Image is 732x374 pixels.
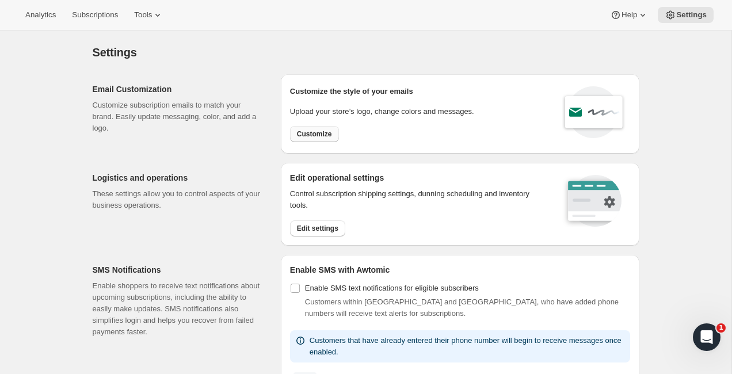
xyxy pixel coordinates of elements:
[290,106,474,117] p: Upload your store’s logo, change colors and messages.
[290,86,413,97] p: Customize the style of your emails
[297,129,332,139] span: Customize
[72,10,118,20] span: Subscriptions
[93,100,262,134] p: Customize subscription emails to match your brand. Easily update messaging, color, and add a logo.
[93,172,262,184] h2: Logistics and operations
[18,7,63,23] button: Analytics
[290,172,547,184] h2: Edit operational settings
[93,188,262,211] p: These settings allow you to control aspects of your business operations.
[297,224,338,233] span: Edit settings
[290,126,339,142] button: Customize
[290,188,547,211] p: Control subscription shipping settings, dunning scheduling and inventory tools.
[622,10,637,20] span: Help
[93,83,262,95] h2: Email Customization
[127,7,170,23] button: Tools
[93,280,262,338] p: Enable shoppers to receive text notifications about upcoming subscriptions, including the ability...
[65,7,125,23] button: Subscriptions
[93,264,262,276] h2: SMS Notifications
[716,323,726,333] span: 1
[603,7,655,23] button: Help
[310,335,626,358] p: Customers that have already entered their phone number will begin to receive messages once enabled.
[658,7,714,23] button: Settings
[25,10,56,20] span: Analytics
[290,264,630,276] h2: Enable SMS with Awtomic
[305,297,619,318] span: Customers within [GEOGRAPHIC_DATA] and [GEOGRAPHIC_DATA], who have added phone numbers will recei...
[676,10,707,20] span: Settings
[693,323,720,351] iframe: Intercom live chat
[93,46,137,59] span: Settings
[134,10,152,20] span: Tools
[290,220,345,236] button: Edit settings
[305,284,479,292] span: Enable SMS text notifications for eligible subscribers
